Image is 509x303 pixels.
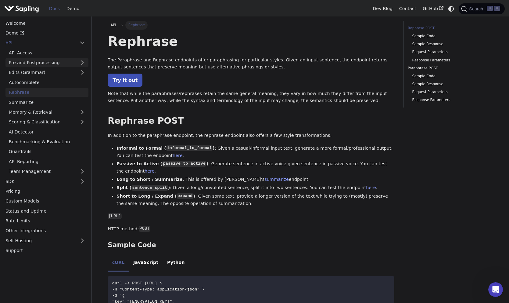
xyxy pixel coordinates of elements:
[116,185,170,190] strong: Split ( )
[264,177,289,182] a: summarize
[412,97,488,103] a: Response Parameters
[111,23,116,27] span: API
[487,6,493,11] kbd: ⌘
[5,137,88,146] a: Benchmarking & Evaluation
[163,255,189,272] li: Python
[166,145,213,151] code: informal_to_formal
[116,160,394,175] li: : Generate sentence in active voice given sentence in passive voice. You can test the endpoint .
[467,6,487,11] span: Search
[2,29,88,38] a: Demo
[2,187,88,196] a: Pricing
[412,73,488,79] a: Sample Code
[108,74,142,87] a: Try it out
[108,90,394,105] p: Note that while the paraphrases/rephrases retain the same general meaning, they vary in how much ...
[116,177,183,182] strong: Long to Short / Summarize
[125,21,147,29] span: Rephrase
[2,19,88,27] a: Welcome
[116,145,394,159] li: : Given a casual/informal input text, generate a more formal/professional output. You can test th...
[108,115,394,126] h2: Rephrase POST
[5,68,88,77] a: Edits (Grammar)
[412,57,488,63] a: Response Parameters
[108,21,119,29] a: API
[412,41,488,47] a: Sample Response
[2,177,76,186] a: SDK
[459,3,504,14] button: Search (Command+K)
[76,38,88,47] button: Collapse sidebar category 'API'
[5,147,88,156] a: Guardrails
[129,255,163,272] li: JavaScript
[5,48,88,57] a: API Access
[4,4,41,13] a: Sapling.ai
[488,282,503,297] iframe: Intercom live chat
[2,217,88,225] a: Rate Limits
[108,225,394,233] p: HTTP method:
[76,177,88,186] button: Expand sidebar category 'SDK'
[2,246,88,255] a: Support
[145,169,154,173] a: here
[139,226,150,232] code: POST
[494,6,500,11] kbd: K
[408,25,490,31] a: Rephrase POST
[108,21,394,29] nav: Breadcrumbs
[412,89,488,95] a: Request Parameters
[116,146,215,151] strong: Informal to Formal ( )
[116,184,394,192] li: : Given a long/convoluted sentence, split it into two sentences. You can test the endpoint .
[108,255,129,272] li: cURL
[177,193,193,199] code: expand
[108,132,394,139] p: In addition to the paraphrase endpoint, the rephrase endpoint also offers a few style transformat...
[2,197,88,206] a: Custom Models
[108,213,122,219] code: [URL]
[5,127,88,136] a: AI Detector
[116,161,208,166] strong: Passive to Active ( )
[447,4,456,13] button: Switch between dark and light mode (currently system mode)
[412,81,488,87] a: Sample Response
[366,185,376,190] a: here
[408,65,490,71] a: Paraphrase POST
[2,38,76,47] a: API
[112,293,125,298] span: -d '{
[2,206,88,215] a: Status and Uptime
[412,33,488,39] a: Sample Code
[116,193,394,207] li: : Given some text, provide a longer version of the text while trying to (mostly) preserve the sam...
[108,241,394,249] h3: Sample Code
[419,4,446,13] a: GitHub
[396,4,420,13] a: Contact
[2,226,88,235] a: Other Integrations
[5,58,88,67] a: Pre and Postprocessing
[5,78,88,87] a: Autocomplete
[5,157,88,166] a: API Reporting
[369,4,396,13] a: Dev Blog
[46,4,63,13] a: Docs
[116,194,195,199] strong: Short to Long / Expand ( )
[5,167,88,176] a: Team Management
[112,281,162,286] span: curl -X POST [URL] \
[116,176,394,183] li: : This is offered by [PERSON_NAME]'s endpoint.
[5,108,88,117] a: Memory & Retrieval
[5,88,88,97] a: Rephrase
[131,185,168,191] code: sentence_split
[108,57,394,71] p: The Paraphrase and Rephrase endpoints offer paraphrasing for particular styles. Given an input se...
[2,236,88,245] a: Self-Hosting
[162,161,206,167] code: passive_to_active
[108,33,394,49] h1: Rephrase
[412,49,488,55] a: Request Parameters
[63,4,83,13] a: Demo
[5,118,88,126] a: Scoring & Classification
[4,4,39,13] img: Sapling.ai
[112,287,205,292] span: -H "Content-Type: application/json" \
[173,153,182,158] a: here
[5,98,88,107] a: Summarize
